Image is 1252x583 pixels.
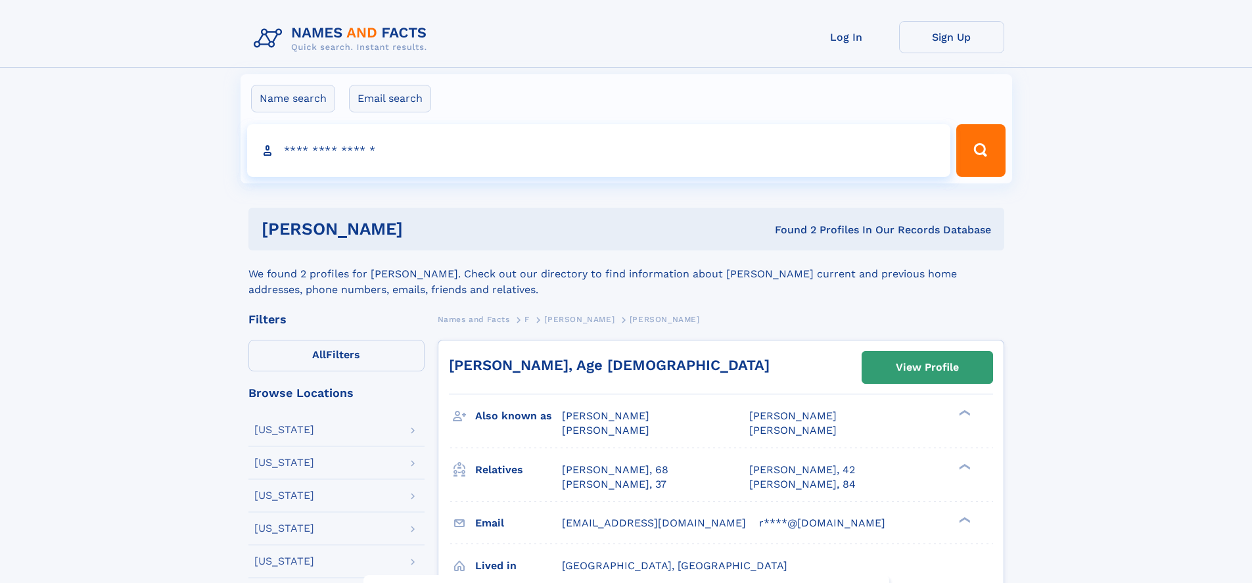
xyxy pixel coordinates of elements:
[630,315,700,324] span: [PERSON_NAME]
[956,515,971,524] div: ❯
[449,357,770,373] a: [PERSON_NAME], Age [DEMOGRAPHIC_DATA]
[749,409,837,422] span: [PERSON_NAME]
[749,477,856,492] a: [PERSON_NAME], 84
[562,463,668,477] a: [PERSON_NAME], 68
[475,405,562,427] h3: Also known as
[794,21,899,53] a: Log In
[562,424,649,436] span: [PERSON_NAME]
[589,223,991,237] div: Found 2 Profiles In Our Records Database
[524,311,530,327] a: F
[251,85,335,112] label: Name search
[254,556,314,567] div: [US_STATE]
[562,559,787,572] span: [GEOGRAPHIC_DATA], [GEOGRAPHIC_DATA]
[254,523,314,534] div: [US_STATE]
[248,387,425,399] div: Browse Locations
[524,315,530,324] span: F
[562,477,666,492] a: [PERSON_NAME], 37
[248,250,1004,298] div: We found 2 profiles for [PERSON_NAME]. Check out our directory to find information about [PERSON_...
[544,311,614,327] a: [PERSON_NAME]
[262,221,589,237] h1: [PERSON_NAME]
[248,340,425,371] label: Filters
[896,352,959,383] div: View Profile
[312,348,326,361] span: All
[749,424,837,436] span: [PERSON_NAME]
[956,409,971,417] div: ❯
[254,490,314,501] div: [US_STATE]
[349,85,431,112] label: Email search
[956,462,971,471] div: ❯
[562,517,746,529] span: [EMAIL_ADDRESS][DOMAIN_NAME]
[544,315,614,324] span: [PERSON_NAME]
[247,124,951,177] input: search input
[475,459,562,481] h3: Relatives
[562,409,649,422] span: [PERSON_NAME]
[862,352,992,383] a: View Profile
[254,457,314,468] div: [US_STATE]
[475,512,562,534] h3: Email
[438,311,510,327] a: Names and Facts
[254,425,314,435] div: [US_STATE]
[899,21,1004,53] a: Sign Up
[749,463,855,477] a: [PERSON_NAME], 42
[475,555,562,577] h3: Lived in
[956,124,1005,177] button: Search Button
[248,21,438,57] img: Logo Names and Facts
[248,314,425,325] div: Filters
